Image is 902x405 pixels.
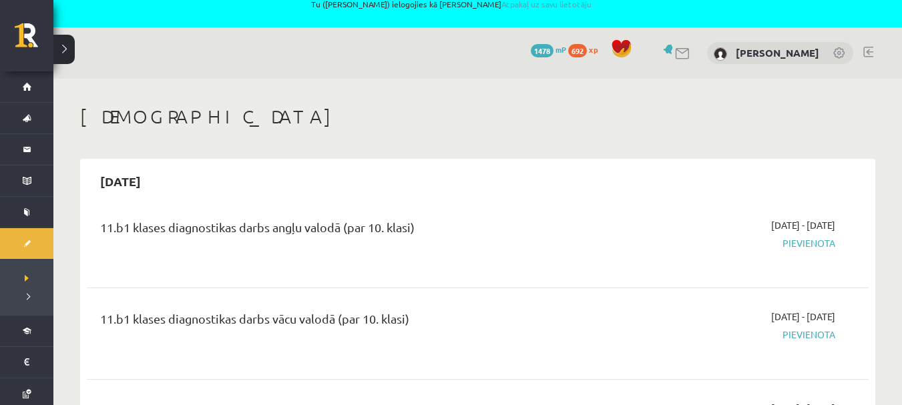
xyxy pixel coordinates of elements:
[531,44,553,57] span: 1478
[568,44,604,55] a: 692 xp
[555,44,566,55] span: mP
[771,310,835,324] span: [DATE] - [DATE]
[589,44,598,55] span: xp
[736,46,819,59] a: [PERSON_NAME]
[80,105,875,128] h1: [DEMOGRAPHIC_DATA]
[15,23,53,57] a: Rīgas 1. Tālmācības vidusskola
[568,44,587,57] span: 692
[100,310,584,334] div: 11.b1 klases diagnostikas darbs vācu valodā (par 10. klasi)
[771,218,835,232] span: [DATE] - [DATE]
[604,236,835,250] span: Pievienota
[604,328,835,342] span: Pievienota
[87,165,154,197] h2: [DATE]
[531,44,566,55] a: 1478 mP
[100,218,584,243] div: 11.b1 klases diagnostikas darbs angļu valodā (par 10. klasi)
[714,47,727,61] img: Dmitrijs Fedičevs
